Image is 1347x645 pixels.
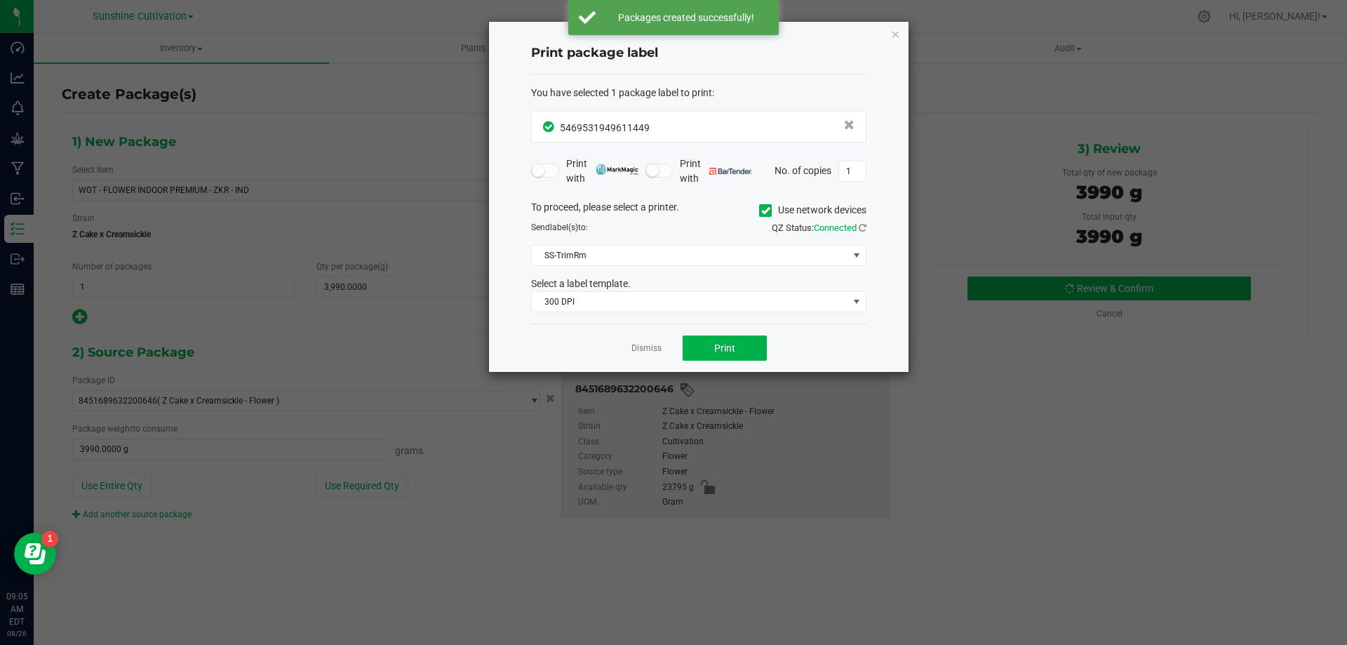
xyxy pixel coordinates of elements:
[531,87,712,98] span: You have selected 1 package label to print
[814,222,857,233] span: Connected
[531,222,588,232] span: Send to:
[603,11,768,25] div: Packages created successfully!
[550,222,578,232] span: label(s)
[709,168,752,175] img: bartender.png
[41,531,58,547] iframe: Resource center unread badge
[759,203,866,218] label: Use network devices
[560,122,650,133] span: 5469531949611449
[775,164,831,175] span: No. of copies
[680,157,752,186] span: Print with
[772,222,866,233] span: QZ Status:
[631,343,662,354] a: Dismiss
[531,44,866,62] h4: Print package label
[683,335,767,361] button: Print
[532,246,848,265] span: SS-TrimRm
[531,86,866,100] div: :
[714,343,735,354] span: Print
[521,277,877,291] div: Select a label template.
[532,292,848,312] span: 300 DPI
[543,119,556,134] span: In Sync
[14,533,56,575] iframe: Resource center
[596,164,638,175] img: mark_magic_cybra.png
[566,157,638,186] span: Print with
[521,200,877,221] div: To proceed, please select a printer.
